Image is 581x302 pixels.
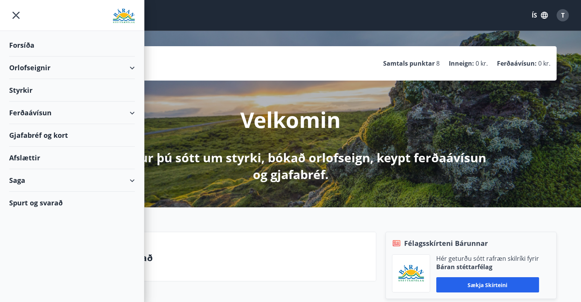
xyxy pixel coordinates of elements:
[436,263,539,271] p: Báran stéttarfélag
[561,11,565,19] span: T
[538,59,550,68] span: 0 kr.
[553,6,572,24] button: T
[436,59,440,68] span: 8
[9,124,135,147] div: Gjafabréf og kort
[9,8,23,22] button: menu
[9,79,135,102] div: Styrkir
[383,59,435,68] p: Samtals punktar
[9,192,135,214] div: Spurt og svarað
[9,147,135,169] div: Afslættir
[113,8,135,24] img: union_logo
[497,59,537,68] p: Ferðaávísun :
[240,105,341,134] p: Velkomin
[528,8,552,22] button: ÍS
[449,59,474,68] p: Inneign :
[404,238,488,248] span: Félagsskírteni Bárunnar
[89,149,492,183] p: Hér getur þú sótt um styrki, bókað orlofseign, keypt ferðaávísun og gjafabréf.
[476,59,488,68] span: 0 kr.
[436,254,539,263] p: Hér geturðu sótt rafræn skilríki fyrir
[9,102,135,124] div: Ferðaávísun
[436,277,539,292] button: Sækja skírteini
[81,251,370,264] p: Spurt og svarað
[398,265,424,283] img: Bz2lGXKH3FXEIQKvoQ8VL0Fr0uCiWgfgA3I6fSs8.png
[9,57,135,79] div: Orlofseignir
[9,169,135,192] div: Saga
[9,34,135,57] div: Forsíða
